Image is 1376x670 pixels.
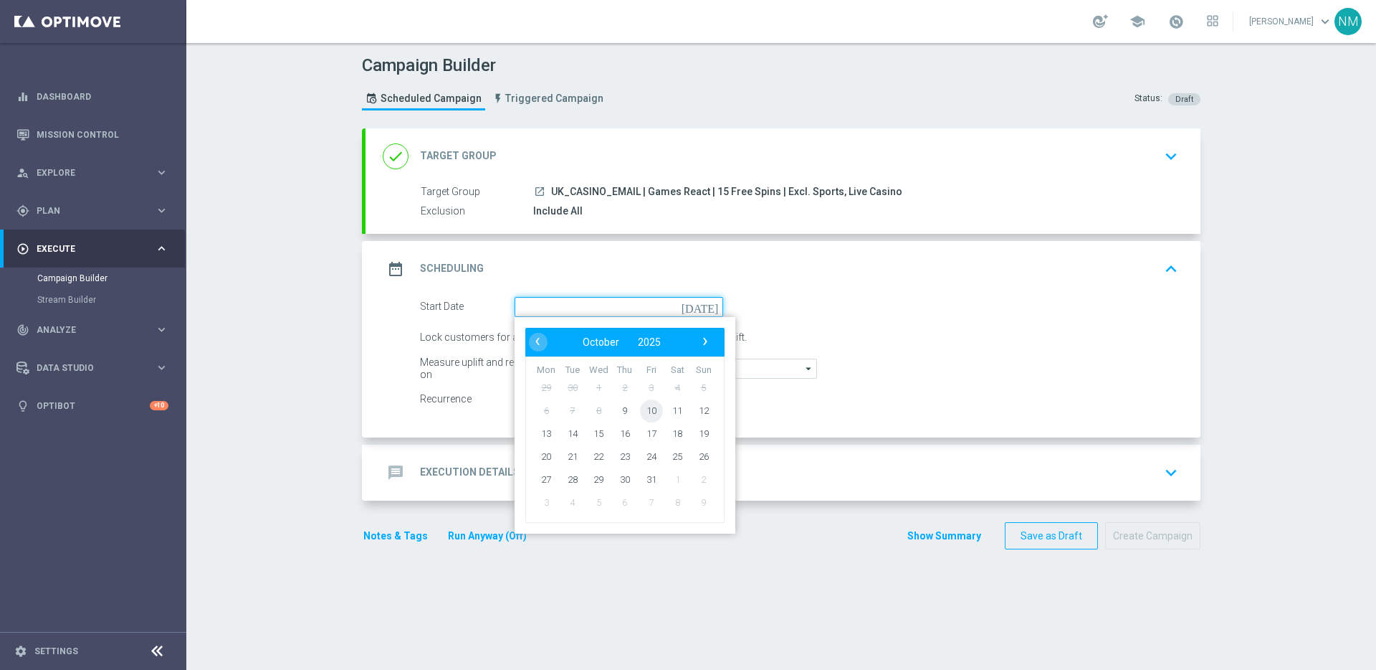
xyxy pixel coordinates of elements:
i: launch [534,186,545,197]
h1: Campaign Builder [362,55,611,76]
span: October [583,336,619,348]
span: Plan [37,207,155,215]
span: 29 [535,376,558,399]
i: play_circle_outline [16,242,29,255]
div: Include All [533,204,1172,218]
div: Status: [1134,93,1162,105]
i: keyboard_arrow_down [1160,462,1182,483]
th: weekday [533,364,560,377]
th: weekday [586,364,612,377]
i: equalizer [16,90,29,103]
span: keyboard_arrow_down [1317,14,1333,29]
span: 20 [535,445,558,468]
span: 24 [640,445,663,468]
i: track_changes [16,324,29,336]
span: 8 [587,399,610,422]
th: weekday [560,364,586,377]
div: Campaign Builder [37,268,185,289]
button: Create Campaign [1105,522,1200,550]
i: keyboard_arrow_right [155,242,168,255]
div: play_circle_outline Execute keyboard_arrow_right [16,243,169,255]
div: Explore [16,166,155,179]
div: Recurrence [420,390,515,410]
span: 30 [613,468,636,491]
span: 10 [640,399,663,422]
th: weekday [638,364,664,377]
span: Analyze [37,326,155,334]
i: arrow_drop_down [802,359,816,378]
a: Stream Builder [37,294,149,306]
span: 6 [613,491,636,514]
div: Plan [16,204,155,217]
span: 18 [666,422,689,445]
a: Triggered Campaign [489,87,607,110]
button: Show Summary [907,528,982,544]
span: 26 [692,445,715,468]
span: 2025 [638,336,661,348]
i: keyboard_arrow_up [1160,258,1182,280]
h2: Scheduling [420,262,484,275]
span: Execute [37,245,155,253]
button: October [573,333,629,351]
span: UK_CASINO_EMAIL | Games React | 15 Free Spins | Excl. Sports, Live Casino [551,186,902,199]
div: Mission Control [16,129,169,141]
th: weekday [690,364,717,377]
div: track_changes Analyze keyboard_arrow_right [16,324,169,336]
i: [DATE] [682,297,724,313]
span: 1 [587,376,610,399]
label: Target Group [421,186,533,199]
i: keyboard_arrow_right [155,166,168,179]
span: Draft [1175,95,1193,104]
span: 14 [561,422,584,445]
span: 17 [640,422,663,445]
span: 13 [535,422,558,445]
span: 23 [613,445,636,468]
button: 2025 [629,333,670,351]
span: 9 [613,399,636,422]
th: weekday [664,364,691,377]
label: Exclusion [421,205,533,218]
span: 29 [587,468,610,491]
span: 1 [666,468,689,491]
i: keyboard_arrow_right [155,323,168,336]
div: Dashboard [16,77,168,115]
button: ‹ [529,333,548,351]
span: Scheduled Campaign [381,93,482,105]
div: Data Studio [16,362,155,374]
i: gps_fixed [16,204,29,217]
button: Save as Draft [1005,522,1098,550]
h2: Execution Details [420,466,520,479]
i: person_search [16,166,29,179]
i: date_range [383,256,408,282]
span: 8 [666,491,689,514]
span: 2 [613,376,636,399]
span: 11 [666,399,689,422]
span: 22 [587,445,610,468]
div: gps_fixed Plan keyboard_arrow_right [16,205,169,217]
button: equalizer Dashboard [16,91,169,103]
span: 31 [640,468,663,491]
span: ‹ [528,332,547,351]
div: Measure uplift and response based on [420,359,588,379]
i: keyboard_arrow_right [155,361,168,374]
span: 7 [561,399,584,422]
a: Campaign Builder [37,273,149,284]
colored-tag: Draft [1168,93,1200,104]
button: keyboard_arrow_up [1159,255,1183,283]
span: 6 [535,399,558,422]
i: keyboard_arrow_down [1160,146,1182,167]
span: Data Studio [37,364,155,372]
span: 25 [666,445,689,468]
span: › [696,332,715,351]
bs-datepicker-navigation-view: ​ ​ ​ [529,333,714,351]
span: 28 [561,468,584,491]
span: 4 [561,491,584,514]
div: Mission Control [16,115,168,154]
span: 5 [587,491,610,514]
div: Stream Builder [37,289,185,311]
div: lightbulb Optibot +10 [16,400,169,412]
a: Settings [34,647,78,656]
button: Notes & Tags [362,527,429,545]
span: Explore [37,169,155,177]
i: settings [14,645,27,658]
